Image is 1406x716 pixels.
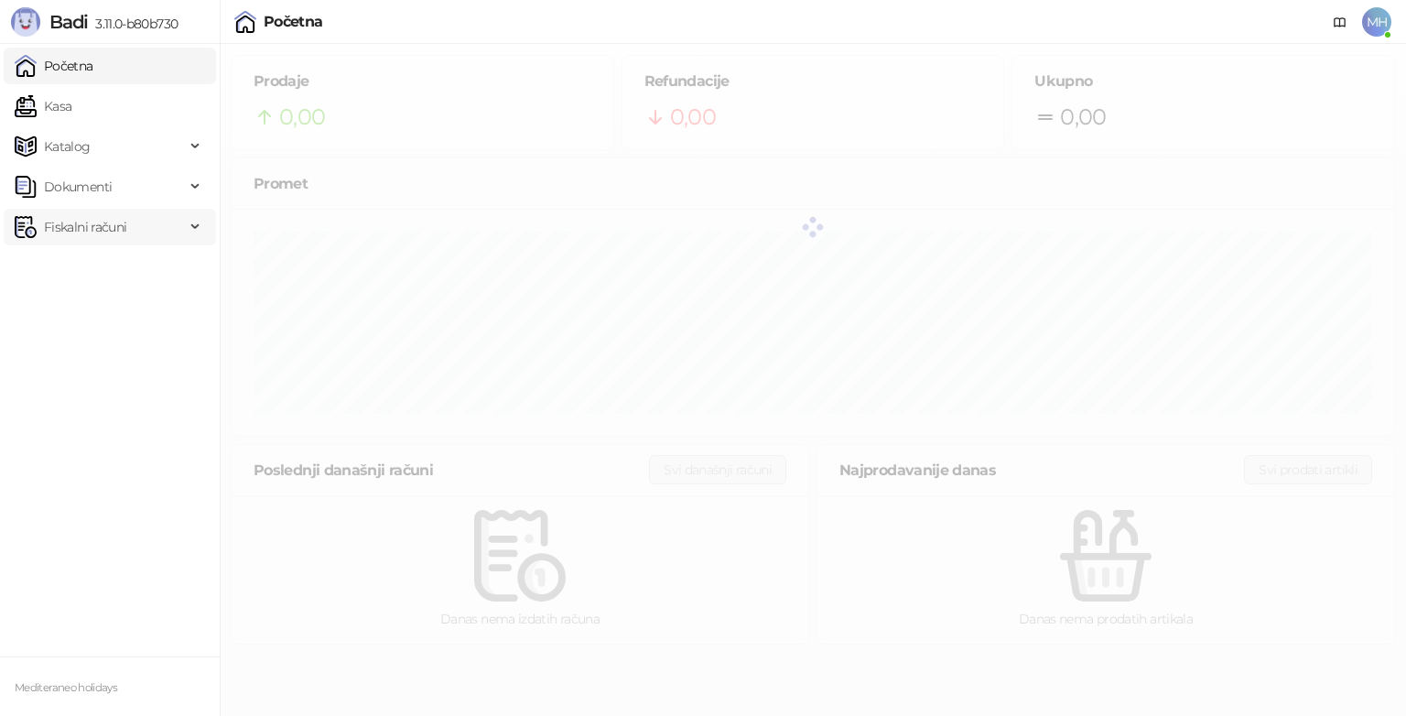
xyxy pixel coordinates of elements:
[15,681,117,694] small: Mediteraneo holidays
[44,128,91,165] span: Katalog
[44,209,126,245] span: Fiskalni računi
[15,88,71,125] a: Kasa
[11,7,40,37] img: Logo
[1362,7,1391,37] span: MH
[1325,7,1355,37] a: Dokumentacija
[49,11,88,33] span: Badi
[264,15,323,29] div: Početna
[15,48,93,84] a: Početna
[88,16,178,32] span: 3.11.0-b80b730
[44,168,112,205] span: Dokumenti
